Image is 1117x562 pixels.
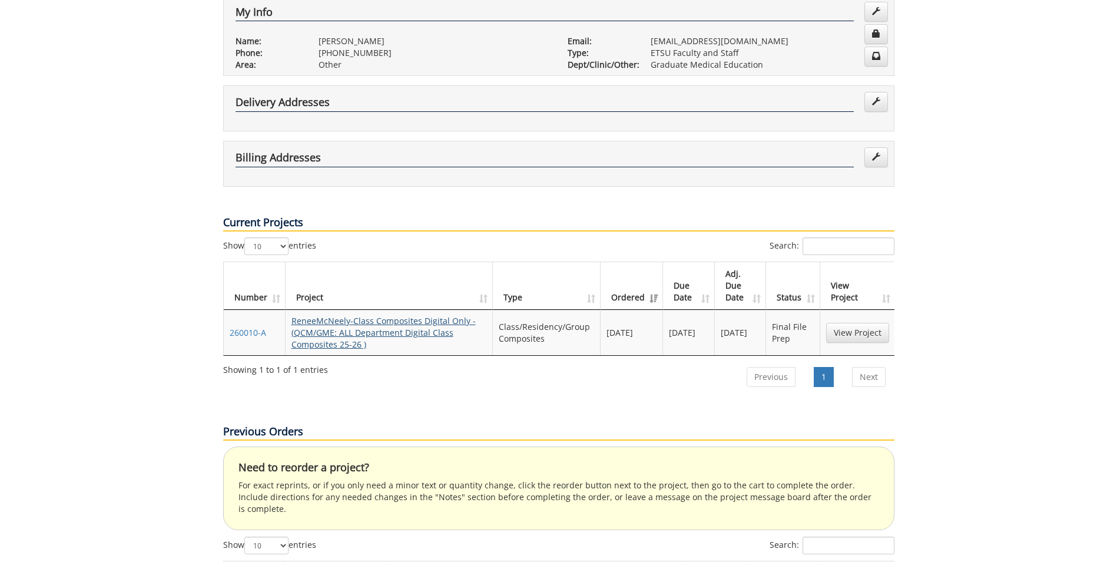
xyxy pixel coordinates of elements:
a: Change Password [864,24,888,44]
p: [PERSON_NAME] [319,35,550,47]
th: Due Date: activate to sort column ascending [663,262,715,310]
td: Class/Residency/Group Composites [493,310,601,355]
p: Phone: [236,47,301,59]
p: Current Projects [223,215,894,232]
p: ETSU Faculty and Staff [651,47,882,59]
td: Final File Prep [766,310,820,355]
p: [EMAIL_ADDRESS][DOMAIN_NAME] [651,35,882,47]
p: Other [319,59,550,71]
p: Type: [568,47,633,59]
td: [DATE] [601,310,663,355]
input: Search: [803,537,894,554]
label: Search: [770,237,894,255]
h4: Delivery Addresses [236,97,854,112]
h4: My Info [236,6,854,22]
p: Name: [236,35,301,47]
th: Ordered: activate to sort column ascending [601,262,663,310]
a: Previous [747,367,796,387]
p: For exact reprints, or if you only need a minor text or quantity change, click the reorder button... [238,480,879,515]
label: Show entries [223,537,316,554]
th: Project: activate to sort column ascending [286,262,493,310]
td: [DATE] [715,310,767,355]
select: Showentries [244,537,289,554]
input: Search: [803,237,894,255]
th: Type: activate to sort column ascending [493,262,601,310]
p: Graduate Medical Education [651,59,882,71]
p: Previous Orders [223,424,894,441]
h4: Need to reorder a project? [238,462,879,474]
a: Edit Addresses [864,92,888,112]
h4: Billing Addresses [236,152,854,167]
select: Showentries [244,237,289,255]
p: Area: [236,59,301,71]
p: [PHONE_NUMBER] [319,47,550,59]
a: 1 [814,367,834,387]
a: Change Communication Preferences [864,47,888,67]
th: Status: activate to sort column ascending [766,262,820,310]
p: Dept/Clinic/Other: [568,59,633,71]
a: ReneeMcNeely-Class Composites Digital Only - (QCM/GME: ALL Department Digital Class Composites 25... [291,315,476,350]
th: Number: activate to sort column ascending [224,262,286,310]
p: Email: [568,35,633,47]
a: View Project [826,323,889,343]
label: Show entries [223,237,316,255]
a: 260010-A [230,327,266,338]
label: Search: [770,537,894,554]
a: Next [852,367,886,387]
a: Edit Addresses [864,147,888,167]
td: [DATE] [663,310,715,355]
div: Showing 1 to 1 of 1 entries [223,359,328,376]
a: Edit Info [864,2,888,22]
th: Adj. Due Date: activate to sort column ascending [715,262,767,310]
th: View Project: activate to sort column ascending [820,262,895,310]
